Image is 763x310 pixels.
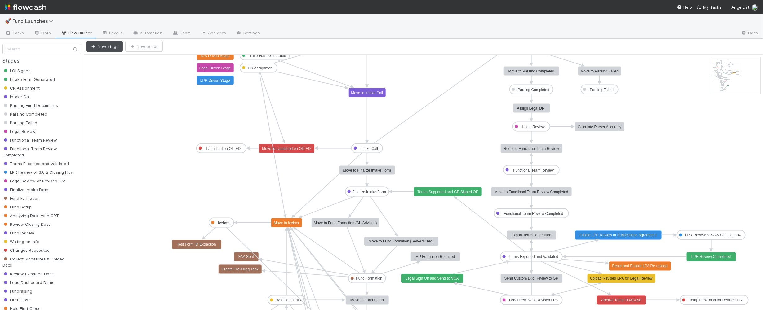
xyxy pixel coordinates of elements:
text: Assign Legal DRI [517,106,546,111]
span: Lead Dashboard Demo [2,280,55,285]
text: Parsing Failed [590,88,614,92]
text: Intake Form Generated [248,54,286,58]
span: Functional Team Review [2,138,57,142]
text: Move to Parsing Completed [508,69,554,73]
span: Changes Requested [2,248,50,253]
span: Review Closing Docs [2,222,51,227]
span: LOI Signed [2,68,31,73]
text: Legal Review of Revised LPA [509,298,558,303]
span: Intake Form Generated [2,77,55,82]
span: Legal Review [2,129,36,134]
text: Export Terms to Venture [512,233,552,238]
span: Tasks [5,30,24,36]
text: Legal Review [522,125,545,129]
button: New action [125,41,163,52]
text: Move to Finalize Intake Form [343,168,391,172]
text: Legal Driven Stage [199,66,231,70]
span: Legal Review of Revised LPA [2,178,66,183]
a: Analytics [196,28,231,38]
text: Move to Functional Team Review Completed [495,190,568,194]
span: Parsing Completed [2,111,47,116]
text: IOS Driven Stage [201,54,230,58]
text: Icebox [218,221,229,225]
text: Initiate LPR Review of Subscription Agreement [579,233,657,238]
text: Waiting on Info [276,298,301,303]
span: Terms Exported and Validated [2,161,69,166]
text: Terms Exported and Validated [509,255,558,259]
span: Intake Call [2,94,31,99]
text: Send Custom Doc Review to GP [504,277,558,281]
button: New stage [86,41,123,52]
a: Data [29,28,56,38]
span: Fund Setup [2,204,32,209]
img: avatar_1cceb0af-a10b-4354-bea8-7d06449b9c17.png [752,4,758,11]
span: My Tasks [697,5,721,10]
text: Archive Temp FlowDash [601,298,641,303]
text: Fund Formation [356,277,382,281]
span: Fund Launches [12,18,56,24]
text: LPR Review Completed [691,255,731,259]
text: Move to Fund Setup [350,298,384,303]
img: logo-inverted-e16ddd16eac7371096b0.svg [5,2,46,12]
span: LPR Review of SA & Closing Flow [2,170,74,175]
a: Flow Builder [56,28,97,38]
text: LPR Review of SA & Closing Flow [685,233,742,238]
span: Collect Signatures & Upload Docs [2,256,64,268]
text: Test Form ID Extraction [177,242,216,247]
span: 🚀 [5,18,11,24]
text: Calculate Parser Accuracy [578,125,621,129]
text: Request Functional Team Review [504,146,559,151]
text: CR Assignment [248,66,273,70]
input: Search [2,44,81,54]
text: Create Pre-Filing Task [222,267,259,272]
text: Move to Launched on Old FD [262,146,311,151]
text: Temp FlowDash for Revised LPA [689,298,743,303]
text: MP Formation Required [415,255,455,259]
span: Review Executed Docs [2,271,54,276]
text: Parsing Completed [518,88,549,92]
a: Team [167,28,196,38]
a: Automation [127,28,167,38]
text: FAA Sent [238,255,254,259]
text: Reset and Enable LPA Re-upload [612,264,668,269]
h2: Stages [2,58,81,64]
span: Fund Formation [2,196,40,201]
a: My Tasks [697,4,721,10]
span: Fund Review [2,230,34,235]
text: Move to Parsing Failed [580,69,619,73]
text: Functional Team Review [513,168,554,172]
span: Flow Builder [61,30,92,36]
text: LPR Driven Stage [200,78,230,83]
a: Settings [231,28,265,38]
span: Finalize Intake Form [2,187,48,192]
span: CR Assignment [2,85,40,90]
text: Move to Icebox [274,221,299,225]
text: Terms Supported and GP Signed Off [417,190,478,194]
span: Parsing Failed [2,120,37,125]
span: AngelList [731,5,749,10]
a: Docs [736,28,763,38]
span: Analyzing Docs with GPT [2,213,59,218]
text: Launched on Old FD [206,146,241,151]
text: Intake Call [360,146,378,151]
text: Finalize Intake Form [352,190,386,194]
text: Move to Fund Formation (Self-Advised) [369,239,433,244]
text: Move to Fund Formation (AL-Advised) [314,221,377,225]
text: Functional Team Review Completed [504,212,563,216]
span: Parsing Fund Documents [2,103,58,108]
text: Legal Sign Off and Send to VCA [406,277,459,281]
text: Upload Revised LPA for Legal Review [590,277,653,281]
span: First Close [2,297,31,302]
span: Fundraising [2,289,32,294]
div: Help [677,4,692,10]
span: Functional Team Review Completed [2,146,57,157]
text: Move to Intake Call [351,91,383,95]
a: Layout [97,28,127,38]
span: Waiting on Info [2,239,39,244]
